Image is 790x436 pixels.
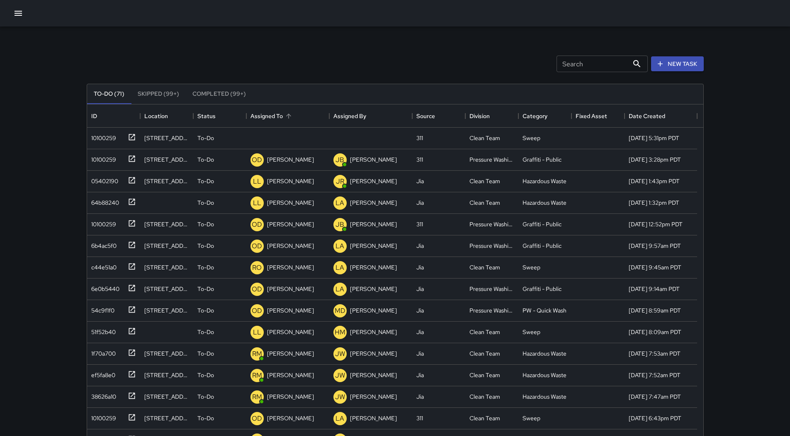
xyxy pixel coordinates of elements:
div: Clean Team [469,328,500,336]
div: 286 Linden Street [144,285,189,293]
div: 10100259 [88,411,116,422]
p: [PERSON_NAME] [350,177,397,185]
div: Status [197,104,216,128]
p: [PERSON_NAME] [267,306,314,315]
button: New Task [651,56,704,72]
p: To-Do [197,349,214,358]
p: [PERSON_NAME] [267,155,314,164]
p: To-Do [197,285,214,293]
p: [PERSON_NAME] [350,392,397,401]
p: [PERSON_NAME] [267,371,314,379]
div: 38626a10 [88,389,116,401]
div: Hazardous Waste [523,371,566,379]
p: [PERSON_NAME] [267,199,314,207]
div: Category [523,104,547,128]
div: Assigned By [329,104,412,128]
p: [PERSON_NAME] [350,306,397,315]
div: Assigned By [333,104,366,128]
p: To-Do [197,392,214,401]
p: JB [335,220,344,230]
p: LA [335,263,344,273]
p: [PERSON_NAME] [350,199,397,207]
div: Jia [416,242,424,250]
div: 311 [416,134,423,142]
div: Division [469,104,490,128]
div: 9/11/2025, 7:53am PDT [629,349,681,358]
p: [PERSON_NAME] [350,328,397,336]
div: 10100259 [88,131,116,142]
p: To-Do [197,263,214,271]
p: [PERSON_NAME] [267,220,314,228]
div: Pressure Washing [469,155,514,164]
div: 601 Mcallister Street [144,242,189,250]
div: 05402190 [88,174,118,185]
p: HM [335,327,345,337]
div: ID [87,104,140,128]
div: 9/10/2025, 6:43pm PDT [629,414,681,422]
button: Completed (99+) [186,84,253,104]
div: Jia [416,328,424,336]
p: JW [335,371,345,380]
div: Clean Team [469,177,500,185]
button: Sort [283,110,294,122]
div: 1435 Market Street [144,371,189,379]
div: Category [518,104,571,128]
div: Date Created [625,104,697,128]
div: ef5fa8e0 [88,368,115,379]
p: [PERSON_NAME] [350,371,397,379]
div: Jia [416,263,424,271]
p: To-Do [197,134,214,142]
div: 286 Linden Street [144,306,189,315]
div: Clean Team [469,199,500,207]
div: 9/11/2025, 1:43pm PDT [629,177,680,185]
p: [PERSON_NAME] [267,285,314,293]
p: To-Do [197,328,214,336]
p: JW [335,392,345,402]
div: ID [91,104,97,128]
div: Jia [416,177,424,185]
div: Clean Team [469,392,500,401]
div: Sweep [523,328,540,336]
div: 630 Van Ness Avenue [144,414,189,422]
div: Pressure Washing [469,306,514,315]
div: 601 Mcallister Street [144,220,189,228]
p: OD [252,241,262,251]
p: OD [252,414,262,424]
div: Clean Team [469,349,500,358]
p: OD [252,306,262,316]
div: 9/11/2025, 9:14am PDT [629,285,680,293]
p: LL [253,327,261,337]
p: RO [252,263,262,273]
div: 9/11/2025, 12:52pm PDT [629,220,683,228]
p: LA [335,198,344,208]
p: RM [252,392,262,402]
p: To-Do [197,220,214,228]
div: 9/11/2025, 9:45am PDT [629,263,681,271]
div: Graffiti - Public [523,242,562,250]
div: Jia [416,306,424,315]
p: To-Do [197,306,214,315]
p: OD [252,155,262,165]
div: Location [144,104,168,128]
div: Fixed Asset [576,104,607,128]
div: Source [412,104,465,128]
p: To-Do [197,242,214,250]
div: Sweep [523,414,540,422]
div: Division [465,104,518,128]
div: Clean Team [469,371,500,379]
p: JW [335,349,345,359]
p: [PERSON_NAME] [267,328,314,336]
p: OD [252,220,262,230]
div: 54c9f1f0 [88,303,114,315]
p: [PERSON_NAME] [350,220,397,228]
div: 521 Gough Street [144,263,189,271]
p: OD [252,284,262,294]
div: Jia [416,392,424,401]
div: Hazardous Waste [523,177,566,185]
div: Jia [416,285,424,293]
button: To-Do (71) [87,84,131,104]
p: [PERSON_NAME] [350,414,397,422]
div: 51f52b40 [88,325,116,336]
p: [PERSON_NAME] [350,285,397,293]
div: 9/11/2025, 7:52am PDT [629,371,681,379]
